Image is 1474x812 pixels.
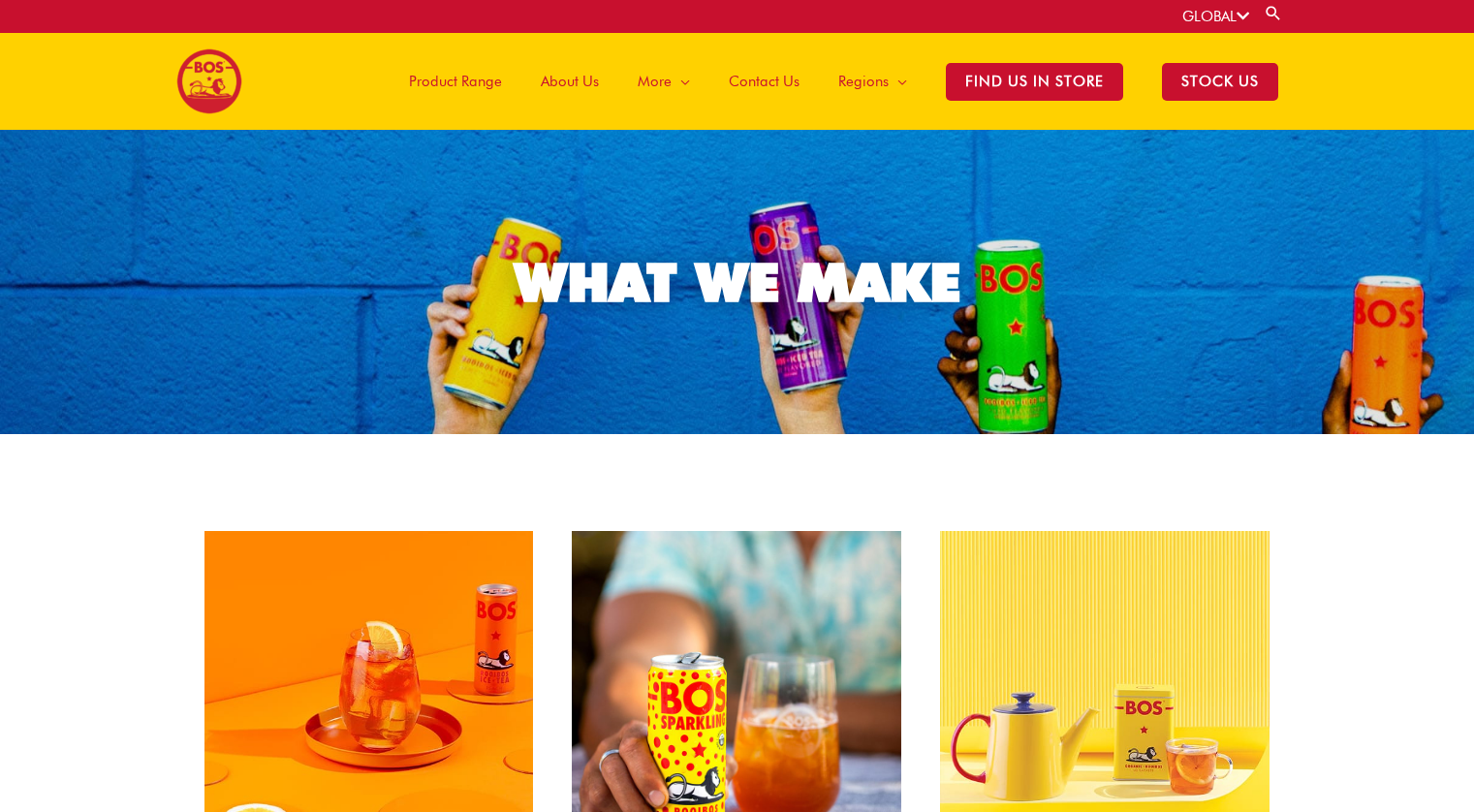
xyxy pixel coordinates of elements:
[729,52,800,110] span: Contact Us
[390,33,521,130] a: Product Range
[709,33,819,130] a: Contact Us
[1182,8,1249,25] a: GLOBAL
[638,52,672,110] span: More
[515,256,960,309] div: WHAT WE MAKE
[521,33,618,130] a: About Us
[926,33,1143,130] a: Find Us in Store
[946,63,1123,101] span: Find Us in Store
[541,52,599,110] span: About Us
[838,52,889,110] span: Regions
[375,33,1298,130] nav: Site Navigation
[1264,4,1283,22] a: Search button
[618,33,709,130] a: More
[1162,63,1278,101] span: STOCK US
[409,52,502,110] span: Product Range
[176,48,242,114] img: BOS logo finals-200px
[1143,33,1298,130] a: STOCK US
[819,33,926,130] a: Regions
